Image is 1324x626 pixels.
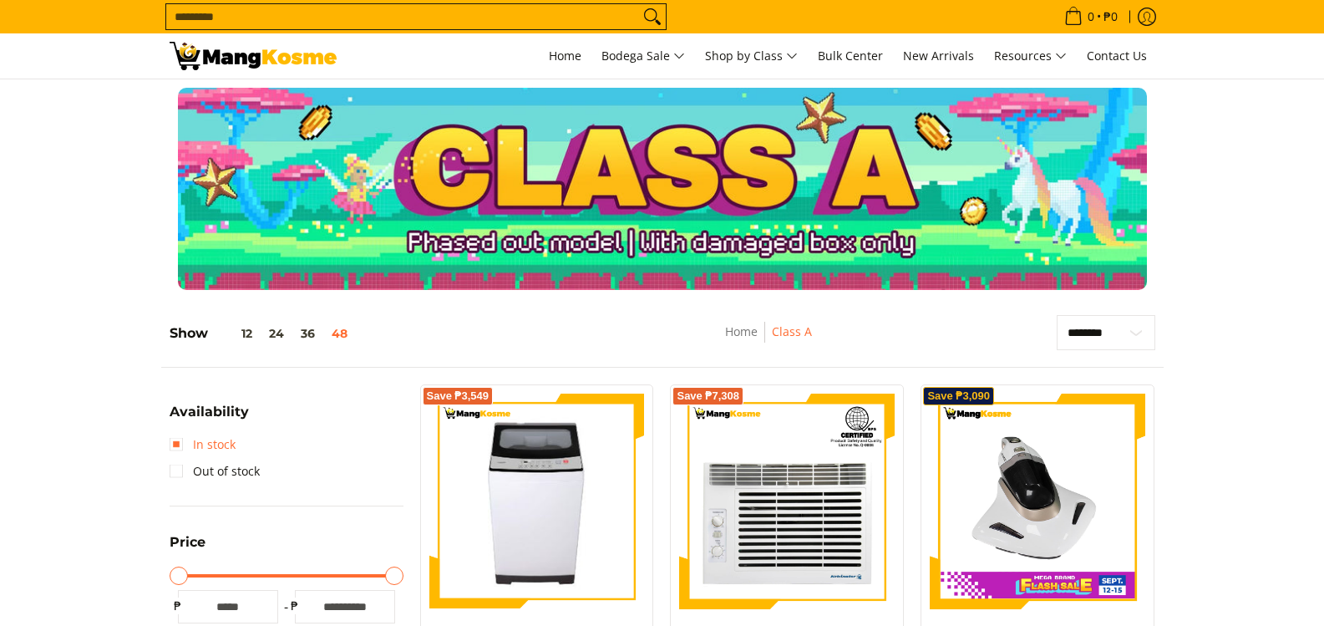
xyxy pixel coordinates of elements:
[170,325,356,342] h5: Show
[436,394,638,609] img: condura-7.5kg-topload-non-inverter-washing-machine-class-c-full-view-mang-kosme
[170,536,205,562] summary: Open
[170,431,236,458] a: In stock
[677,391,739,401] span: Save ₱7,308
[427,391,490,401] span: Save ₱3,549
[679,394,895,609] img: Kelvinator 1 HP Deluxe Eco Window-Type, Non-Inverter Air Conditioner (Class A)
[170,458,260,485] a: Out of stock
[549,48,581,64] span: Home
[287,598,303,614] span: ₱
[809,33,891,79] a: Bulk Center
[208,327,261,340] button: 12
[705,46,798,67] span: Shop by Class
[994,46,1067,67] span: Resources
[639,4,666,29] button: Search
[261,327,292,340] button: 24
[930,394,1145,609] img: Condura UV Bed Vacuum Cleaner (Class A)
[697,33,806,79] a: Shop by Class
[1059,8,1123,26] span: •
[772,323,812,339] a: Class A
[353,33,1155,79] nav: Main Menu
[170,536,205,549] span: Price
[986,33,1075,79] a: Resources
[593,33,693,79] a: Bodega Sale
[1085,11,1097,23] span: 0
[540,33,590,79] a: Home
[601,46,685,67] span: Bodega Sale
[323,327,356,340] button: 48
[292,327,323,340] button: 36
[903,48,974,64] span: New Arrivals
[1101,11,1120,23] span: ₱0
[895,33,982,79] a: New Arrivals
[170,598,186,614] span: ₱
[1087,48,1147,64] span: Contact Us
[622,322,915,359] nav: Breadcrumbs
[725,323,758,339] a: Home
[818,48,883,64] span: Bulk Center
[170,405,249,431] summary: Open
[1078,33,1155,79] a: Contact Us
[927,391,990,401] span: Save ₱3,090
[170,42,337,70] img: Class A | Mang Kosme
[170,405,249,419] span: Availability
